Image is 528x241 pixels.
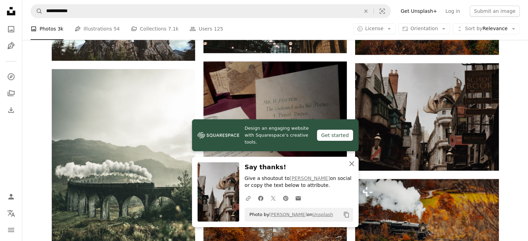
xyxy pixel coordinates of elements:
a: Illustrations [4,39,18,53]
a: Explore [4,70,18,84]
img: eyeglasses on paper [203,61,347,169]
button: Menu [4,223,18,237]
a: Share on Pinterest [279,191,292,205]
a: Share on Twitter [267,191,279,205]
a: Illustrations 54 [75,18,120,40]
a: Unsplash [312,212,333,217]
a: Collections 7.1k [131,18,178,40]
button: License [353,24,396,35]
span: 54 [114,25,120,33]
button: Orientation [398,24,450,35]
span: Orientation [410,26,438,32]
a: Home — Unsplash [4,4,18,19]
a: Get Unsplash+ [396,6,441,17]
button: Copy to clipboard [341,209,352,221]
img: file-1606177908946-d1eed1cbe4f5image [198,130,239,140]
span: Relevance [465,26,508,33]
a: [PERSON_NAME] [290,175,330,181]
a: Log in [441,6,464,17]
button: Language [4,206,18,220]
button: Clear [358,5,374,18]
a: black train on railway bridge under heavy clouds [52,173,195,179]
img: dragon on top of building during daytime [355,63,498,171]
span: Design an engaging website with Squarespace’s creative tools. [245,125,311,146]
a: Collections [4,86,18,100]
a: Share on Facebook [254,191,267,205]
span: 7.1k [168,25,178,33]
span: Photo by on [246,209,333,220]
a: Users 125 [190,18,223,40]
a: dragon on top of building during daytime [355,113,498,120]
div: Get started [317,130,353,141]
a: Photos [4,22,18,36]
a: A train traveling through a lush green forest [355,223,498,230]
span: Sort by [465,26,482,32]
button: Visual search [374,5,391,18]
a: eyeglasses on paper [203,112,347,118]
button: Search Unsplash [31,5,43,18]
a: Download History [4,103,18,117]
form: Find visuals sitewide [31,4,391,18]
a: Log in / Sign up [4,190,18,204]
p: Give a shoutout to on social or copy the text below to attribute. [245,175,353,189]
a: Share over email [292,191,304,205]
span: License [365,26,384,32]
a: A river flowing under a bridge surrounded by trees [203,222,347,228]
button: Sort byRelevance [453,24,520,35]
span: 125 [214,25,223,33]
a: Design an engaging website with Squarespace’s creative tools.Get started [192,119,359,151]
h3: Say thanks! [245,162,353,172]
a: [PERSON_NAME] [269,212,307,217]
button: Submit an image [470,6,520,17]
